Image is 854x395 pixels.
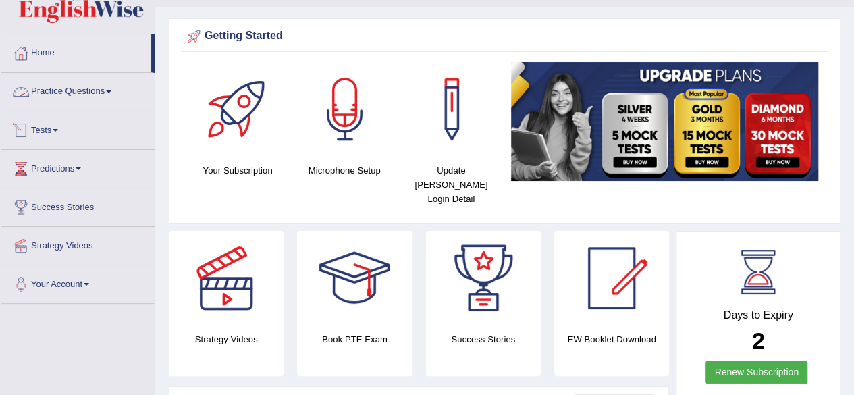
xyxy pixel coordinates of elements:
a: Renew Subscription [705,361,807,384]
div: Getting Started [184,26,825,47]
a: Practice Questions [1,73,155,107]
img: small5.jpg [511,62,818,181]
h4: EW Booklet Download [554,332,669,346]
a: Home [1,34,151,68]
a: Success Stories [1,188,155,222]
h4: Microphone Setup [298,163,391,178]
h4: Days to Expiry [691,309,825,321]
h4: Update [PERSON_NAME] Login Detail [404,163,498,206]
a: Tests [1,111,155,145]
a: Your Account [1,265,155,299]
h4: Your Subscription [191,163,284,178]
a: Strategy Videos [1,227,155,261]
a: Predictions [1,150,155,184]
h4: Success Stories [426,332,541,346]
b: 2 [751,327,764,354]
h4: Book PTE Exam [297,332,412,346]
h4: Strategy Videos [169,332,284,346]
